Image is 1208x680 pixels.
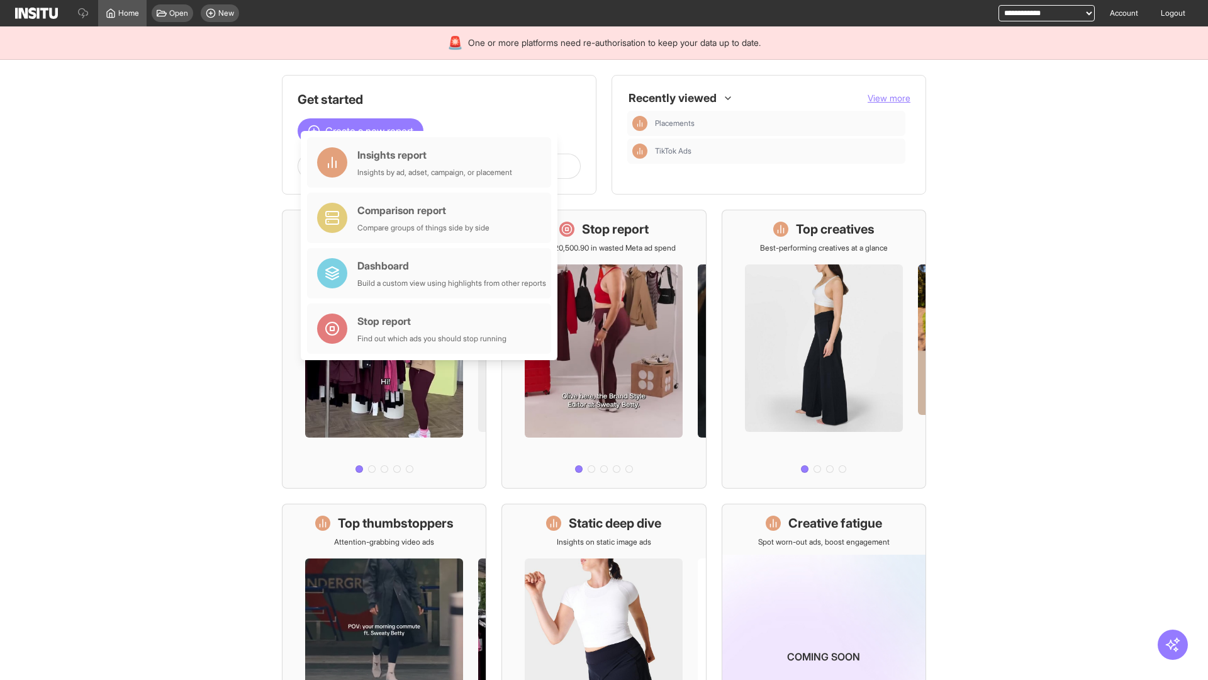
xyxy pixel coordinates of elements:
a: What's live nowSee all active ads instantly [282,210,486,489]
div: Stop report [357,314,506,329]
span: New [218,8,234,18]
button: View more [868,92,910,105]
span: Open [169,8,188,18]
img: Logo [15,8,58,19]
span: Create a new report [325,123,413,139]
div: 🚨 [447,34,463,52]
p: Save £20,500.90 in wasted Meta ad spend [532,243,676,253]
div: Compare groups of things side by side [357,223,489,233]
div: Dashboard [357,258,546,273]
span: One or more platforms need re-authorisation to keep your data up to date. [468,37,761,49]
span: TikTok Ads [655,146,900,156]
div: Insights report [357,147,512,162]
p: Attention-grabbing video ads [334,537,434,547]
a: Top creativesBest-performing creatives at a glance [722,210,926,489]
h1: Top creatives [796,220,875,238]
div: Insights by ad, adset, campaign, or placement [357,167,512,178]
button: Create a new report [298,118,423,144]
h1: Top thumbstoppers [338,514,454,532]
h1: Stop report [582,220,649,238]
div: Find out which ads you should stop running [357,334,506,344]
div: Build a custom view using highlights from other reports [357,278,546,288]
div: Comparison report [357,203,489,218]
span: Placements [655,118,695,128]
a: Stop reportSave £20,500.90 in wasted Meta ad spend [501,210,706,489]
span: View more [868,93,910,103]
span: Home [118,8,139,18]
p: Best-performing creatives at a glance [760,243,888,253]
h1: Static deep dive [569,514,661,532]
span: Placements [655,118,900,128]
span: TikTok Ads [655,146,691,156]
div: Insights [632,144,647,159]
p: Insights on static image ads [557,537,651,547]
div: Insights [632,116,647,131]
h1: Get started [298,91,581,108]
